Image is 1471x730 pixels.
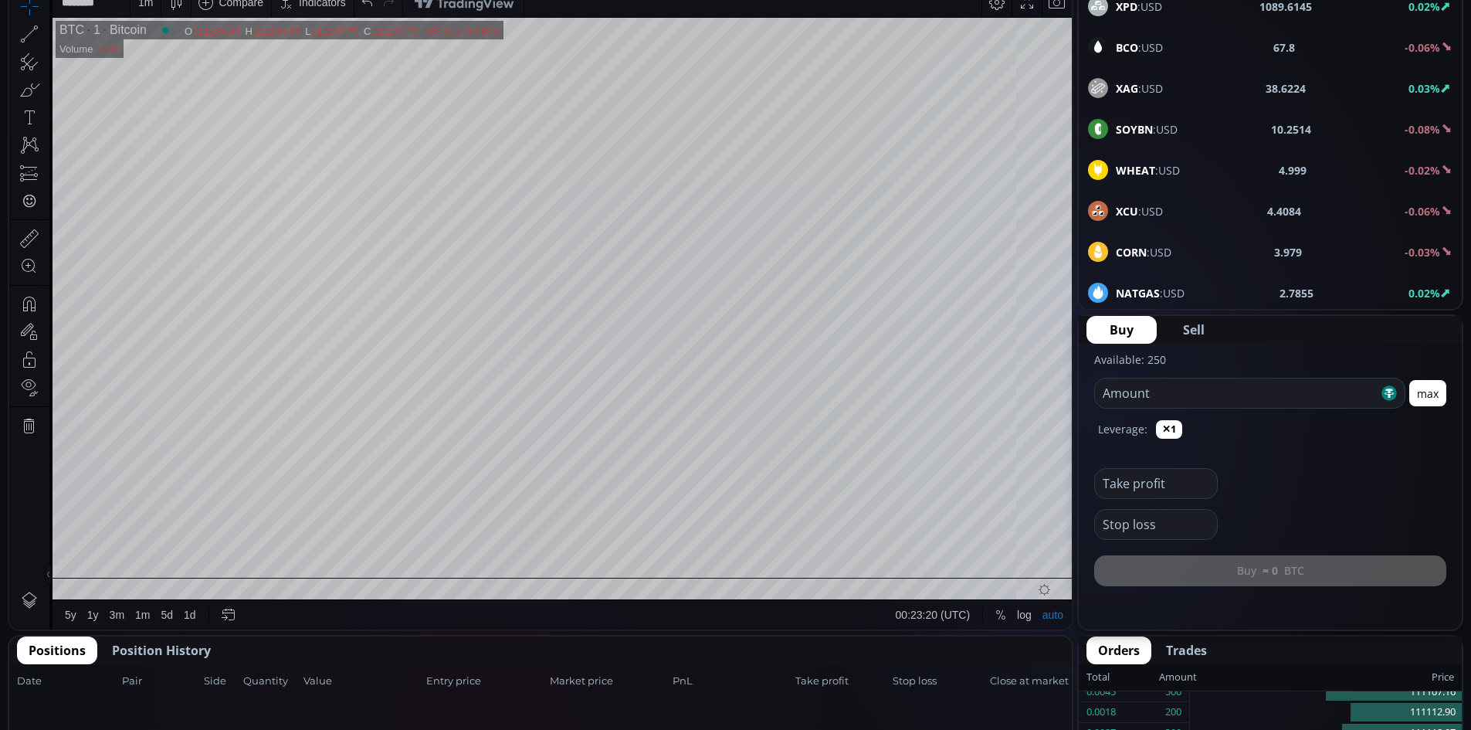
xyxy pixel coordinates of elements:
span: Sell [1183,321,1205,339]
div: Price [1197,667,1454,688]
b: 2.7855 [1279,285,1313,301]
span: Buy [1110,321,1134,339]
span: Position History [112,641,211,660]
div: L [296,38,302,49]
span: :USD [1116,203,1163,219]
span: :USD [1116,162,1180,178]
div: Indicators [290,8,337,21]
div: 5d [152,621,164,633]
button: Positions [17,637,97,664]
div: 111234.00 [184,38,231,49]
div: 0.0045 [1086,682,1116,702]
b: BCO [1116,40,1138,55]
span: Positions [29,641,86,660]
div: Toggle Percentage [981,613,1002,642]
b: -0.03% [1405,245,1440,260]
b: 0.02% [1408,286,1440,300]
div: −85.41 (−0.08%) [415,38,490,49]
div: 8.02 [90,56,109,67]
div: 1 [75,36,91,49]
div: 111167.79 [362,38,409,49]
div: Toggle Auto Scale [1028,613,1059,642]
div: 1m [126,621,141,633]
b: 38.6224 [1266,80,1306,97]
div: BTC [50,36,75,49]
b: 3.979 [1274,244,1302,260]
b: 4.999 [1279,162,1307,178]
span: Orders [1098,641,1140,660]
span: Take profit [795,674,888,689]
b: XCU [1116,204,1138,219]
div: H [236,38,244,49]
b: -0.06% [1405,204,1440,219]
button: Position History [100,637,222,664]
span: Close at market [990,674,1064,689]
b: 4.4084 [1267,203,1301,219]
div: C [354,38,362,49]
b: -0.08% [1405,122,1440,137]
div: Hide Drawings Toolbar [36,576,42,597]
label: Available: 250 [1094,352,1166,367]
span: :USD [1116,285,1185,301]
b: XAG [1116,81,1138,96]
div: 1d [175,621,187,633]
div: Amount [1159,667,1197,688]
label: Leverage: [1098,421,1147,437]
button: Sell [1160,316,1228,344]
b: WHEAT [1116,163,1155,178]
div: 0.0018 [1086,702,1116,722]
div: 111234.00 [244,38,291,49]
span: PnL [673,674,791,689]
span: Side [204,674,239,689]
div: log [1008,621,1022,633]
div: 111107.16 [1190,682,1462,703]
b: 0.03% [1408,81,1440,96]
span: Date [17,674,117,689]
b: CORN [1116,245,1147,260]
div: Toggle Log Scale [1002,613,1028,642]
div: 1 m [129,8,144,21]
b: -0.06% [1405,40,1440,55]
div: Market open [149,36,163,49]
span: :USD [1116,80,1163,97]
div: Total [1086,667,1159,688]
b: -0.02% [1405,163,1440,178]
div: 111167.79 [303,38,350,49]
button: 00:23:20 (UTC) [881,613,966,642]
div: 1y [78,621,90,633]
div: O [175,38,184,49]
div: 200 [1165,702,1181,722]
span: Entry price [426,674,544,689]
button: max [1409,380,1446,406]
div: Compare [209,8,254,21]
div: auto [1033,621,1054,633]
span: Market price [550,674,668,689]
span: Pair [122,674,199,689]
button: Buy [1086,316,1157,344]
button: Orders [1086,637,1151,664]
div: Bitcoin [91,36,137,49]
span: Trades [1166,641,1207,660]
b: 67.8 [1273,39,1295,56]
div: 5y [56,621,67,633]
button: ✕1 [1156,420,1182,439]
button: Trades [1154,637,1218,664]
div: 111112.90 [1190,702,1462,723]
b: 10.2514 [1271,121,1311,138]
span: :USD [1116,39,1163,56]
span: :USD [1116,244,1171,260]
span: Quantity [243,674,299,689]
span: Value [303,674,422,689]
div: 500 [1165,682,1181,702]
div: 3m [100,621,115,633]
span: Stop loss [893,674,985,689]
span: 00:23:20 (UTC) [886,621,961,633]
div: Volume [50,56,83,67]
b: SOYBN [1116,122,1153,137]
span: :USD [1116,121,1178,138]
div:  [14,206,26,221]
b: NATGAS [1116,286,1160,300]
